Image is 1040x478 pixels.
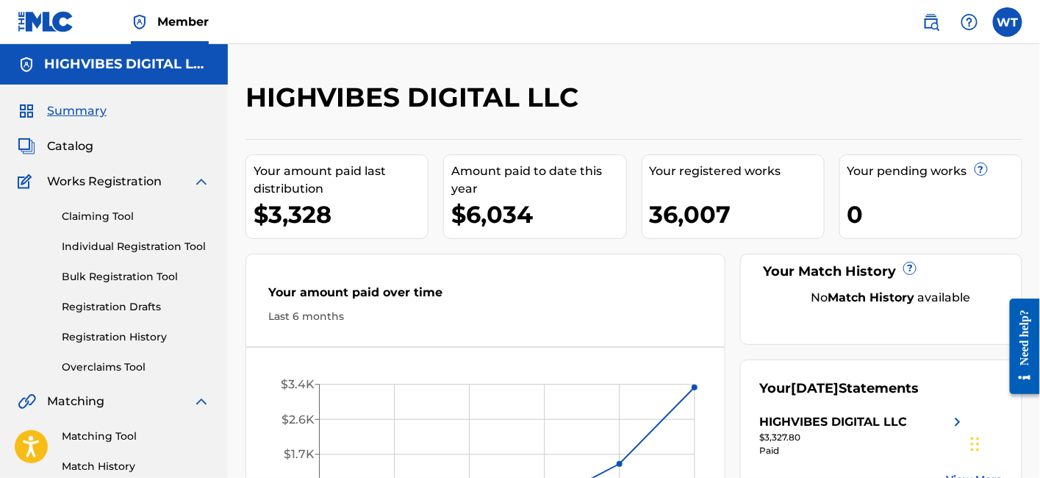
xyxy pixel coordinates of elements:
span: Summary [47,102,107,120]
a: CatalogCatalog [18,138,93,155]
div: No available [778,289,1003,307]
img: right chevron icon [949,413,967,431]
div: Drag [971,422,980,466]
img: Summary [18,102,35,120]
img: Accounts [18,56,35,74]
a: SummarySummary [18,102,107,120]
div: HIGHVIBES DIGITAL LLC [759,413,907,431]
img: expand [193,393,210,410]
span: Matching [47,393,104,410]
div: Last 6 months [268,309,703,324]
div: Your Match History [759,262,1003,282]
tspan: $1.7K [284,448,315,462]
div: 36,007 [650,198,824,231]
span: [DATE] [791,380,839,396]
div: Paid [759,444,967,457]
div: $3,327.80 [759,431,967,444]
h2: HIGHVIBES DIGITAL LLC [245,81,586,114]
iframe: Resource Center [999,288,1040,406]
iframe: Chat Widget [967,407,1040,478]
img: expand [193,173,210,190]
span: ? [975,163,987,175]
tspan: $2.6K [281,413,315,427]
a: Individual Registration Tool [62,239,210,254]
span: Member [157,13,209,30]
img: Catalog [18,138,35,155]
span: ? [904,263,916,274]
img: help [961,13,978,31]
a: Match History [62,459,210,474]
a: Registration History [62,329,210,345]
img: Top Rightsholder [131,13,148,31]
div: 0 [847,198,1022,231]
div: Your Statements [759,379,919,399]
a: Matching Tool [62,429,210,444]
a: HIGHVIBES DIGITAL LLCright chevron icon$3,327.80Paid [759,413,967,457]
tspan: $3.4K [281,378,315,392]
a: Bulk Registration Tool [62,269,210,285]
div: $3,328 [254,198,428,231]
a: Claiming Tool [62,209,210,224]
div: Help [955,7,984,37]
div: $6,034 [451,198,625,231]
a: Public Search [917,7,946,37]
span: Works Registration [47,173,162,190]
div: Your registered works [650,163,824,180]
div: Amount paid to date this year [451,163,625,198]
span: Catalog [47,138,93,155]
img: MLC Logo [18,11,74,32]
img: Matching [18,393,36,410]
h5: HIGHVIBES DIGITAL LLC [44,56,210,73]
strong: Match History [828,290,914,304]
div: User Menu [993,7,1022,37]
img: search [922,13,940,31]
a: Overclaims Tool [62,360,210,375]
div: Your pending works [847,163,1022,180]
a: Registration Drafts [62,299,210,315]
img: Works Registration [18,173,37,190]
div: Your amount paid last distribution [254,163,428,198]
div: Your amount paid over time [268,284,703,309]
